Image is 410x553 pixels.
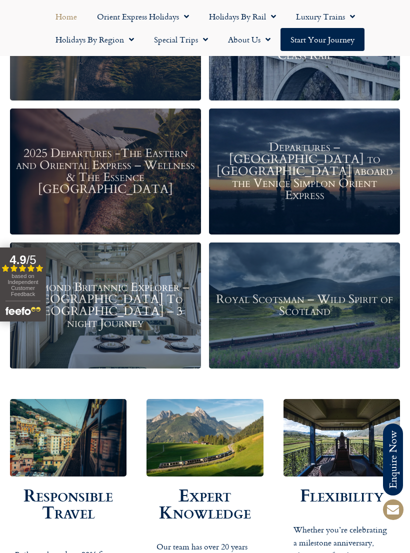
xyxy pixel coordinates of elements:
a: Holidays by Rail [199,5,286,28]
a: Royal Scotsman – Wild Spirit of Scotland [209,243,400,369]
h3: Departures – [GEOGRAPHIC_DATA] to [GEOGRAPHIC_DATA] aboard the Venice Simplon Orient Express [214,142,395,202]
a: Departures – [GEOGRAPHIC_DATA] to [GEOGRAPHIC_DATA] aboard the Venice Simplon Orient Express [209,108,400,234]
a: Holidays by Region [45,28,144,51]
a: Start your Journey [280,28,364,51]
h3: 2025 Departures -The Eastern and Oriental Express – Wellness & The Essence [GEOGRAPHIC_DATA] [15,148,196,196]
a: Belmond Britannic Explorer – [GEOGRAPHIC_DATA] To [GEOGRAPHIC_DATA] – 3 night Journey [10,243,201,369]
h2: Expert Knowledge [146,486,263,520]
a: Orient Express Holidays [87,5,199,28]
h2: Responsible Travel [10,486,126,520]
h3: Belmond Britannic Explorer – [GEOGRAPHIC_DATA] To [GEOGRAPHIC_DATA] – 3 night Journey [15,282,196,330]
a: Luxury Trains [286,5,365,28]
a: About Us [218,28,280,51]
a: Special Trips [144,28,218,51]
h2: Flexibility [283,486,400,503]
h3: 2025 & 2026 Departures -Costa Verde Express & [GEOGRAPHIC_DATA] by First Class Rail [214,13,395,61]
h3: Royal Scotsman – Wild Spirit of Scotland [214,294,395,318]
nav: Menu [5,5,405,51]
a: Home [45,5,87,28]
a: 2025 Departures -The Eastern and Oriental Express – Wellness & The Essence [GEOGRAPHIC_DATA] [10,108,201,234]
